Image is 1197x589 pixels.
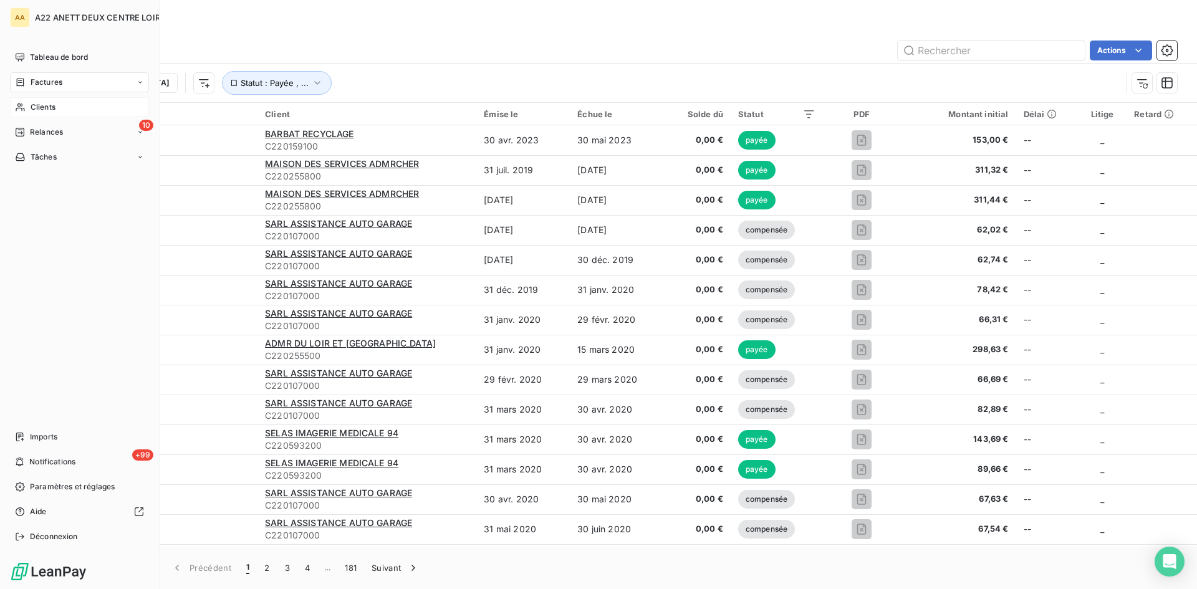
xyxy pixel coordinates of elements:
[277,555,297,581] button: 3
[738,370,795,389] span: compensée
[1016,185,1079,215] td: --
[265,308,412,318] span: SARL ASSISTANCE AUTO GARAGE
[1016,305,1079,335] td: --
[738,131,776,150] span: payée
[30,531,78,542] span: Déconnexion
[139,120,153,131] span: 10
[30,481,115,492] span: Paramètres et réglages
[265,230,469,242] span: C220107000
[31,77,62,88] span: Factures
[1134,109,1190,119] div: Retard
[476,275,570,305] td: 31 déc. 2019
[1016,365,1079,395] td: --
[265,218,412,229] span: SARL ASSISTANCE AUTO GARAGE
[570,454,666,484] td: 30 avr. 2020
[673,433,723,446] span: 0,00 €
[241,78,309,88] span: Statut : Payée , ...
[476,514,570,544] td: 31 mai 2020
[673,284,723,296] span: 0,00 €
[908,403,1009,416] span: 82,89 €
[738,251,795,269] span: compensée
[1016,215,1079,245] td: --
[673,224,723,236] span: 0,00 €
[673,134,723,146] span: 0,00 €
[132,449,153,461] span: +99
[265,278,412,289] span: SARL ASSISTANCE AUTO GARAGE
[738,520,795,539] span: compensée
[1100,434,1104,444] span: _
[265,409,469,422] span: C220107000
[1100,374,1104,385] span: _
[738,490,795,509] span: compensée
[265,487,412,498] span: SARL ASSISTANCE AUTO GARAGE
[908,343,1009,356] span: 298,63 €
[30,506,47,517] span: Aide
[31,151,57,163] span: Tâches
[265,200,469,213] span: C220255800
[738,400,795,419] span: compensée
[1100,224,1104,235] span: _
[570,185,666,215] td: [DATE]
[1016,275,1079,305] td: --
[476,305,570,335] td: 31 janv. 2020
[570,365,666,395] td: 29 mars 2020
[908,164,1009,176] span: 311,32 €
[476,424,570,454] td: 31 mars 2020
[1155,547,1185,577] div: Open Intercom Messenger
[30,431,57,443] span: Imports
[476,365,570,395] td: 29 févr. 2020
[265,248,412,259] span: SARL ASSISTANCE AUTO GARAGE
[673,523,723,535] span: 0,00 €
[265,128,353,139] span: BARBAT RECYCLAGE
[673,373,723,386] span: 0,00 €
[738,310,795,329] span: compensée
[673,403,723,416] span: 0,00 €
[908,493,1009,505] span: 67,63 €
[1016,454,1079,484] td: --
[570,424,666,454] td: 30 avr. 2020
[1100,254,1104,265] span: _
[265,109,469,119] div: Client
[908,463,1009,476] span: 89,66 €
[10,562,87,582] img: Logo LeanPay
[673,463,723,476] span: 0,00 €
[265,457,398,468] span: SELAS IMAGERIE MEDICALE 94
[1024,109,1071,119] div: Délai
[265,529,469,542] span: C220107000
[570,275,666,305] td: 31 janv. 2020
[265,439,469,452] span: C220593200
[908,284,1009,296] span: 78,42 €
[908,109,1009,119] div: Montant initial
[570,155,666,185] td: [DATE]
[317,558,337,578] span: …
[738,460,776,479] span: payée
[265,140,469,153] span: C220159100
[476,454,570,484] td: 31 mars 2020
[1100,194,1104,205] span: _
[1085,109,1119,119] div: Litige
[1100,165,1104,175] span: _
[673,343,723,356] span: 0,00 €
[577,109,658,119] div: Échue le
[265,338,436,348] span: ADMR DU LOIR ET [GEOGRAPHIC_DATA]
[738,191,776,209] span: payée
[1100,494,1104,504] span: _
[908,523,1009,535] span: 67,54 €
[570,514,666,544] td: 30 juin 2020
[476,395,570,424] td: 31 mars 2020
[570,125,666,155] td: 30 mai 2023
[1100,284,1104,295] span: _
[673,493,723,505] span: 0,00 €
[265,350,469,362] span: C220255500
[476,335,570,365] td: 31 janv. 2020
[1016,335,1079,365] td: --
[1090,41,1152,60] button: Actions
[738,221,795,239] span: compensée
[1016,155,1079,185] td: --
[10,7,30,27] div: AA
[163,555,239,581] button: Précédent
[738,340,776,359] span: payée
[265,290,469,302] span: C220107000
[265,380,469,392] span: C220107000
[1016,245,1079,275] td: --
